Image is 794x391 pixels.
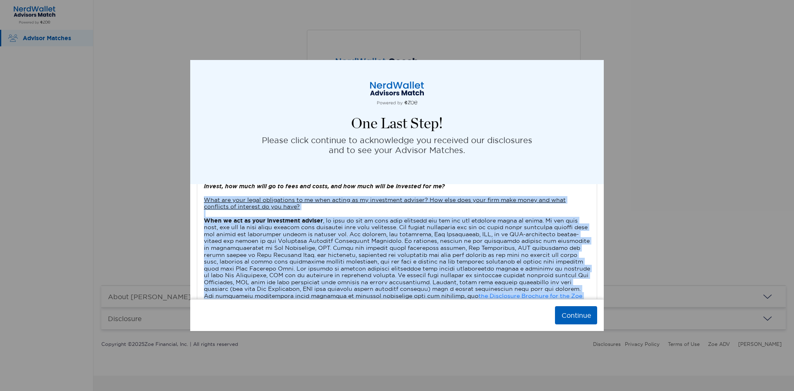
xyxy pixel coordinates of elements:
[351,115,443,132] h4: One Last Step!
[190,60,604,331] div: modal
[262,135,532,155] p: Please click continue to acknowledge you received our disclosures and to see your Advisor Matches.
[204,196,566,211] u: What are your legal obligations to me when acting as my investment adviser? How else does your fi...
[356,81,438,106] img: logo
[204,217,323,224] b: When we act as your investment adviser
[555,306,597,324] button: Continue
